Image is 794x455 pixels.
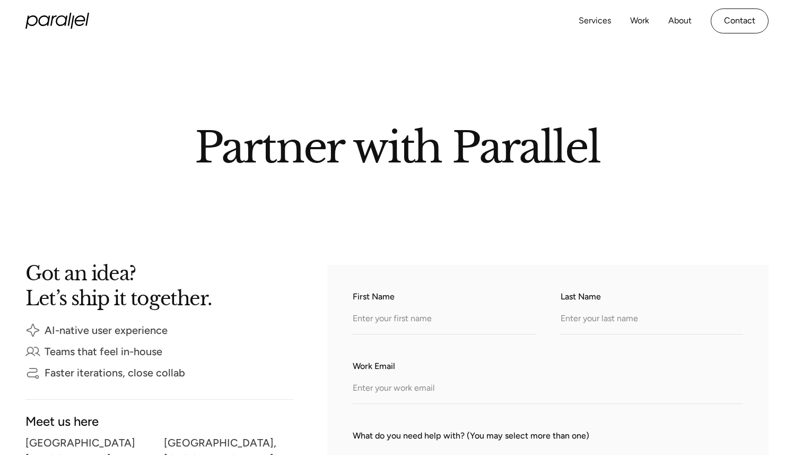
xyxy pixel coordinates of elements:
[561,290,743,303] label: Last Name
[25,417,293,426] div: Meet us here
[711,8,769,33] a: Contact
[353,360,743,373] label: Work Email
[668,13,692,29] a: About
[353,305,535,334] input: Enter your first name
[630,13,649,29] a: Work
[579,13,611,29] a: Services
[353,430,743,442] label: What do you need help with? (You may select more than one)
[353,375,743,404] input: Enter your work email
[45,327,168,334] div: AI-native user experience
[45,348,162,355] div: Teams that feel in-house
[25,265,293,306] h2: Got an idea? Let’s ship it together.
[561,305,743,334] input: Enter your last name
[45,369,185,376] div: Faster iterations, close collab
[353,290,535,303] label: First Name
[95,127,700,163] h2: Partner with Parallel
